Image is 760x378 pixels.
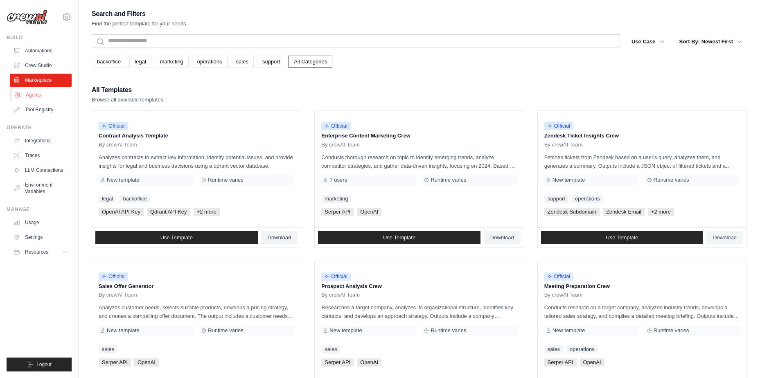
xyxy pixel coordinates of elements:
[566,345,598,353] a: operations
[490,234,514,241] span: Download
[129,56,151,68] a: legal
[99,303,294,320] p: Analyzes customer needs, selects suitable products, develops a pricing strategy, and creates a co...
[383,234,415,241] span: Use Template
[431,177,466,183] span: Runtime varies
[10,245,72,259] button: Resources
[268,234,291,241] span: Download
[553,177,585,183] span: New template
[99,132,294,140] p: Contract Analysis Template
[541,231,704,244] a: Use Template
[321,132,517,140] p: Enterprise Content Marketing Crew
[580,358,604,367] span: OpenAI
[107,327,139,334] span: New template
[321,303,517,320] p: Researches a target company, analyzes its organizational structure, identifies key contacts, and ...
[648,208,674,216] span: +2 more
[160,234,193,241] span: Use Template
[606,234,638,241] span: Use Template
[544,303,740,320] p: Conducts research on a target company, analyzes industry trends, develops a tailored sales strate...
[553,327,585,334] span: New template
[357,358,381,367] span: OpenAI
[231,56,254,68] a: sales
[92,96,163,104] p: Browse all available templates
[544,358,577,367] span: Serper API
[484,231,521,244] a: Download
[544,142,583,148] span: By crewAI Team
[321,195,351,203] a: marketing
[544,292,583,298] span: By crewAI Team
[544,195,568,203] a: support
[544,208,600,216] span: Zendesk Subdomain
[544,282,740,290] p: Meeting Preparation Crew
[10,134,72,147] a: Integrations
[99,282,294,290] p: Sales Offer Generator
[321,358,354,367] span: Serper API
[321,292,360,298] span: By crewAI Team
[627,34,670,49] button: Use Case
[7,9,47,25] img: Logo
[99,292,137,298] span: By crewAI Team
[7,358,72,371] button: Logout
[155,56,189,68] a: marketing
[107,177,139,183] span: New template
[120,195,150,203] a: backoffice
[572,195,603,203] a: operations
[544,345,563,353] a: sales
[134,358,159,367] span: OpenAI
[10,44,72,57] a: Automations
[654,177,689,183] span: Runtime varies
[7,206,72,213] div: Manage
[10,74,72,87] a: Marketplace
[10,103,72,116] a: Tool Registry
[544,122,574,130] span: Official
[321,208,354,216] span: Serper API
[321,142,360,148] span: By crewAI Team
[321,122,351,130] span: Official
[654,327,689,334] span: Runtime varies
[95,231,258,244] a: Use Template
[92,84,163,96] h2: All Templates
[289,56,332,68] a: All Categories
[99,272,128,281] span: Official
[544,132,740,140] p: Zendesk Ticket Insights Crew
[321,272,351,281] span: Official
[36,361,52,368] span: Logout
[10,164,72,177] a: LLM Connections
[10,59,72,72] a: Crew Studio
[329,177,347,183] span: 7 users
[603,208,645,216] span: Zendesk Email
[7,34,72,41] div: Build
[431,327,466,334] span: Runtime varies
[208,327,244,334] span: Runtime varies
[10,178,72,198] a: Environment Variables
[99,142,137,148] span: By crewAI Team
[257,56,285,68] a: support
[92,8,186,20] h2: Search and Filters
[147,208,190,216] span: Qdrant API Key
[321,153,517,170] p: Conducts thorough research on topic to identify emerging trends, analyze competitor strategies, a...
[11,88,72,101] a: Agents
[544,153,740,170] p: Fetches tickets from Zendesk based on a user's query, analyzes them, and generates a summary. Out...
[99,345,117,353] a: sales
[92,20,186,28] p: Find the perfect template for your needs
[706,231,743,244] a: Download
[99,195,116,203] a: legal
[329,327,362,334] span: New template
[713,234,737,241] span: Download
[7,124,72,131] div: Operate
[99,358,131,367] span: Serper API
[321,345,340,353] a: sales
[25,249,48,255] span: Resources
[194,208,220,216] span: +2 more
[192,56,228,68] a: operations
[208,177,244,183] span: Runtime varies
[357,208,381,216] span: OpenAI
[99,153,294,170] p: Analyzes contracts to extract key information, identify potential issues, and provide insights fo...
[321,282,517,290] p: Prospect Analysis Crew
[261,231,298,244] a: Download
[318,231,480,244] a: Use Template
[674,34,747,49] button: Sort By: Newest First
[92,56,126,68] a: backoffice
[10,231,72,244] a: Settings
[544,272,574,281] span: Official
[99,208,144,216] span: OpenAI API Key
